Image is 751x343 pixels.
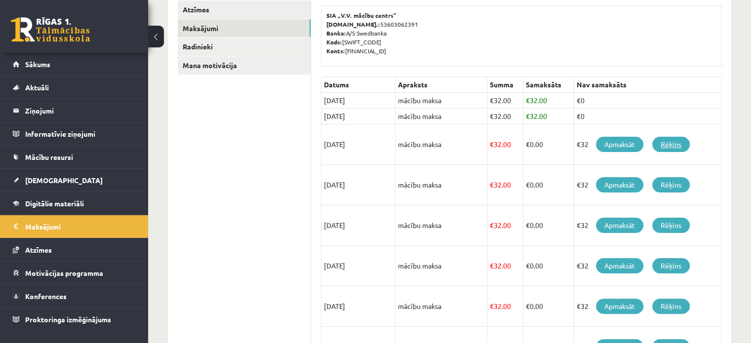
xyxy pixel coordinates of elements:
[25,245,52,254] span: Atzīmes
[490,221,494,229] span: €
[487,93,523,109] td: 32.00
[321,286,395,327] td: [DATE]
[321,165,395,205] td: [DATE]
[13,76,136,99] a: Aktuāli
[13,169,136,191] a: [DEMOGRAPHIC_DATA]
[523,165,574,205] td: 0.00
[487,246,523,286] td: 32.00
[526,96,530,105] span: €
[487,286,523,327] td: 32.00
[13,262,136,284] a: Motivācijas programma
[395,77,487,93] th: Apraksts
[574,109,721,124] td: €0
[574,165,721,205] td: €32
[523,93,574,109] td: 32.00
[25,176,103,185] span: [DEMOGRAPHIC_DATA]
[523,124,574,165] td: 0.00
[25,83,49,92] span: Aktuāli
[490,96,494,105] span: €
[395,165,487,205] td: mācību maksa
[523,286,574,327] td: 0.00
[13,122,136,145] a: Informatīvie ziņojumi
[596,218,643,233] a: Apmaksāt
[526,180,530,189] span: €
[25,122,136,145] legend: Informatīvie ziņojumi
[596,177,643,192] a: Apmaksāt
[574,124,721,165] td: €32
[574,77,721,93] th: Nav samaksāts
[25,99,136,122] legend: Ziņojumi
[487,165,523,205] td: 32.00
[321,93,395,109] td: [DATE]
[178,0,311,19] a: Atzīmes
[487,77,523,93] th: Summa
[13,285,136,307] a: Konferences
[395,205,487,246] td: mācību maksa
[321,109,395,124] td: [DATE]
[326,47,345,55] b: Konts:
[13,99,136,122] a: Ziņojumi
[25,292,67,301] span: Konferences
[652,177,690,192] a: Rēķins
[526,302,530,310] span: €
[178,56,311,75] a: Mana motivācija
[395,93,487,109] td: mācību maksa
[596,299,643,314] a: Apmaksāt
[487,124,523,165] td: 32.00
[13,53,136,76] a: Sākums
[25,199,84,208] span: Digitālie materiāli
[321,246,395,286] td: [DATE]
[25,215,136,238] legend: Maksājumi
[25,268,103,277] span: Motivācijas programma
[25,315,111,324] span: Proktoringa izmēģinājums
[13,215,136,238] a: Maksājumi
[523,109,574,124] td: 32.00
[574,286,721,327] td: €32
[596,137,643,152] a: Apmaksāt
[574,205,721,246] td: €32
[487,205,523,246] td: 32.00
[490,261,494,270] span: €
[526,261,530,270] span: €
[321,205,395,246] td: [DATE]
[395,109,487,124] td: mācību maksa
[321,77,395,93] th: Datums
[526,112,530,120] span: €
[326,29,346,37] b: Banka:
[25,152,73,161] span: Mācību resursi
[13,238,136,261] a: Atzīmes
[326,38,342,46] b: Kods:
[574,246,721,286] td: €32
[13,308,136,331] a: Proktoringa izmēģinājums
[395,246,487,286] td: mācību maksa
[395,124,487,165] td: mācību maksa
[523,246,574,286] td: 0.00
[321,124,395,165] td: [DATE]
[178,19,311,38] a: Maksājumi
[13,192,136,215] a: Digitālie materiāli
[326,11,716,55] p: 53603062391 A/S Swedbanka [SWIFT_CODE] [FINANCIAL_ID]
[25,60,50,69] span: Sākums
[11,17,90,42] a: Rīgas 1. Tālmācības vidusskola
[652,299,690,314] a: Rēķins
[326,11,397,19] b: SIA „V.V. mācību centrs”
[523,205,574,246] td: 0.00
[178,38,311,56] a: Radinieki
[652,258,690,273] a: Rēķins
[526,221,530,229] span: €
[490,180,494,189] span: €
[652,137,690,152] a: Rēķins
[523,77,574,93] th: Samaksāts
[13,146,136,168] a: Mācību resursi
[574,93,721,109] td: €0
[652,218,690,233] a: Rēķins
[490,112,494,120] span: €
[395,286,487,327] td: mācību maksa
[490,140,494,149] span: €
[526,140,530,149] span: €
[487,109,523,124] td: 32.00
[490,302,494,310] span: €
[596,258,643,273] a: Apmaksāt
[326,20,380,28] b: [DOMAIN_NAME].:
